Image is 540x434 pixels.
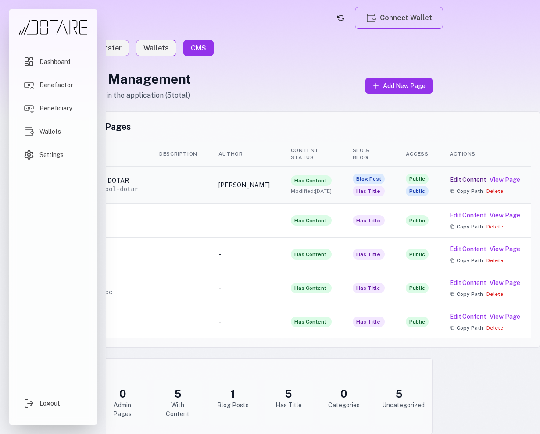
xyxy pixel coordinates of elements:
[450,291,483,298] button: Copy Path
[353,317,385,327] span: Has Title
[161,401,195,418] div: With Content
[272,387,306,401] div: 5
[43,367,423,380] h2: Quick Stats
[342,142,395,167] th: SEO & Blog
[382,401,416,409] div: Uncategorized
[334,11,348,25] button: Refresh account status
[406,317,429,327] span: Public
[382,387,416,401] div: 5
[355,7,443,29] button: Connect Wallet
[490,245,520,253] a: View Page
[218,250,270,259] div: -
[105,387,139,401] div: 0
[383,82,426,90] span: Add New Page
[39,150,64,159] span: Settings
[34,71,191,87] h1: CMS - Page Management
[486,188,503,195] button: Delete
[406,186,429,196] span: Public
[218,317,270,326] div: -
[450,188,483,195] button: Copy Path
[439,142,531,167] th: Actions
[218,181,270,189] div: [PERSON_NAME]
[395,142,439,167] th: Access
[353,174,385,184] span: Blog Post
[105,401,139,418] div: Admin Pages
[490,175,520,184] a: View Page
[450,245,486,253] button: Edit Content
[486,223,503,230] button: Delete
[353,186,385,196] span: Has Title
[218,216,270,225] div: -
[43,133,531,142] p: 5 pages
[24,103,34,114] img: Beneficiary
[490,312,520,321] a: View Page
[85,40,129,56] a: Transfer
[280,142,342,167] th: Content Status
[450,312,486,321] button: Edit Content
[406,283,429,293] span: Public
[18,20,88,35] img: Dotare Logo
[218,284,270,292] div: -
[406,174,429,184] span: Public
[365,78,433,94] button: Add New Page
[291,188,332,195] span: Modified: [DATE]
[291,317,332,327] span: Has Content
[216,401,250,409] div: Blog Posts
[327,387,361,401] div: 0
[183,40,214,56] a: CMS
[486,324,503,331] button: Delete
[291,249,332,260] span: Has Content
[406,249,429,260] span: Public
[406,215,429,226] span: Public
[450,175,486,184] button: Edit Content
[216,387,250,401] div: 1
[450,257,483,264] button: Copy Path
[272,401,306,409] div: Has Title
[366,13,376,23] img: Wallets
[450,324,483,331] button: Copy Path
[486,257,503,264] button: Delete
[24,126,34,137] img: Wallets
[490,278,520,287] a: View Page
[208,142,280,167] th: Author
[291,175,332,186] span: Has Content
[450,211,486,220] button: Edit Content
[486,291,503,298] button: Delete
[43,121,531,133] h2: Uncategorized Pages
[39,104,72,113] span: Beneficiary
[39,81,73,89] span: Benefactor
[24,80,34,90] img: Benefactor
[39,399,60,408] span: Logout
[34,90,191,101] p: Overview of all pages in the application ( 5 total)
[149,142,208,167] th: Description
[291,215,332,226] span: Has Content
[39,57,70,66] span: Dashboard
[450,278,486,287] button: Edit Content
[353,283,385,293] span: Has Title
[39,127,61,136] span: Wallets
[450,223,483,230] button: Copy Path
[490,211,520,220] a: View Page
[291,283,332,293] span: Has Content
[327,401,361,409] div: Categories
[161,387,195,401] div: 5
[353,249,385,260] span: Has Title
[136,40,176,56] a: Wallets
[353,215,385,226] span: Has Title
